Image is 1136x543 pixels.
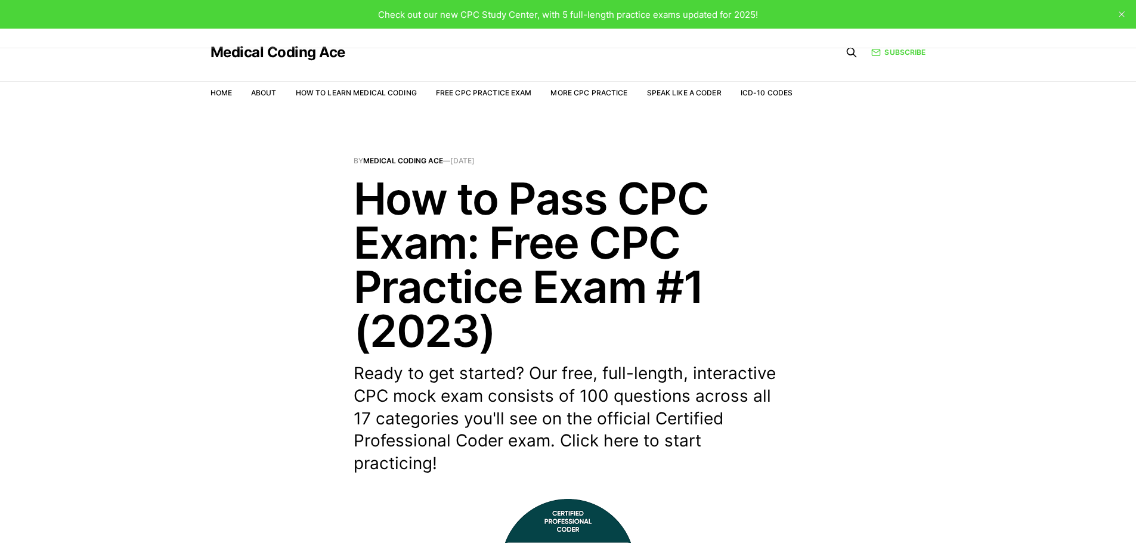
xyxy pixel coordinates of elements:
[1112,5,1131,24] button: close
[296,88,417,97] a: How to Learn Medical Coding
[354,362,783,475] p: Ready to get started? Our free, full-length, interactive CPC mock exam consists of 100 questions ...
[647,88,722,97] a: Speak Like a Coder
[450,156,475,165] time: [DATE]
[942,485,1136,543] iframe: portal-trigger
[741,88,793,97] a: ICD-10 Codes
[251,88,277,97] a: About
[378,9,758,20] span: Check out our new CPC Study Center, with 5 full-length practice exams updated for 2025!
[354,157,783,165] span: By —
[211,88,232,97] a: Home
[550,88,627,97] a: More CPC Practice
[354,176,783,353] h1: How to Pass CPC Exam: Free CPC Practice Exam #1 (2023)
[436,88,532,97] a: Free CPC Practice Exam
[211,45,345,60] a: Medical Coding Ace
[363,156,443,165] a: Medical Coding Ace
[871,46,925,58] a: Subscribe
